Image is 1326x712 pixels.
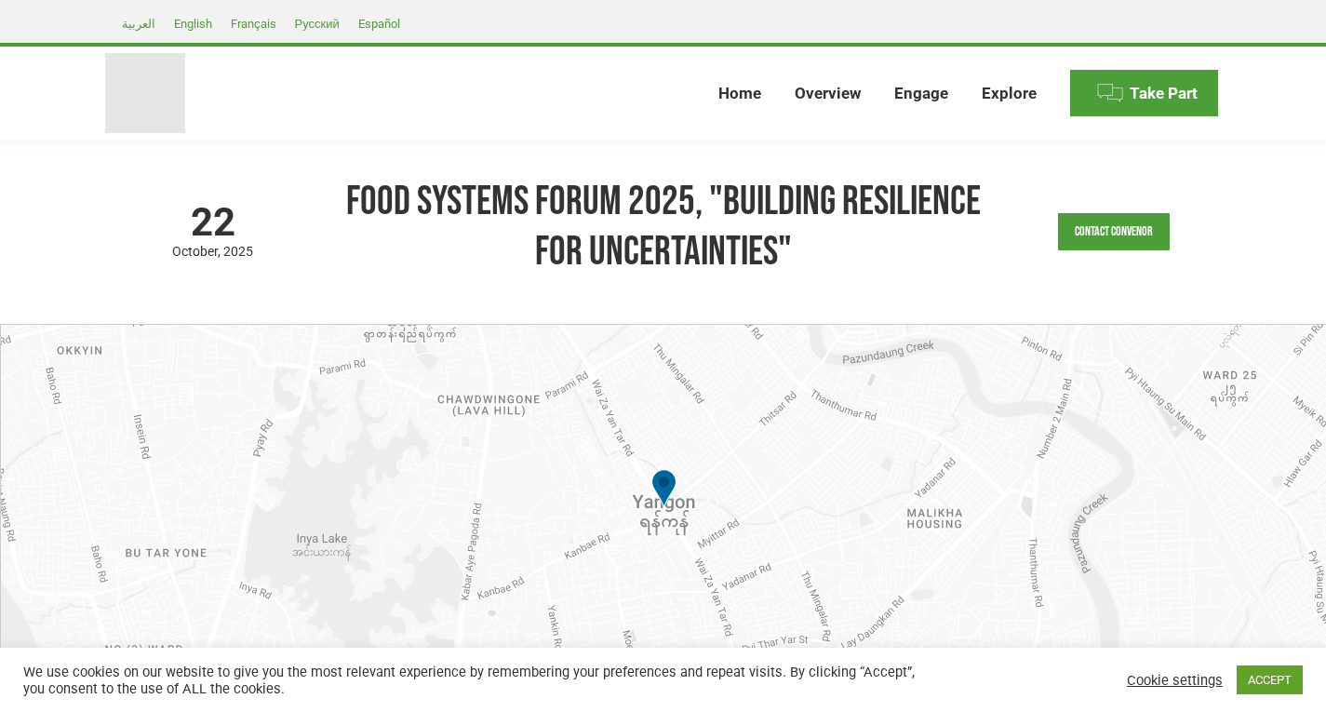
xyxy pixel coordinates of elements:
[795,84,861,103] span: Overview
[358,17,400,31] span: Español
[223,244,253,259] span: 2025
[174,17,212,31] span: English
[340,177,987,277] h1: Food Systems Forum 2025, "Building Resilience for Uncertainties"
[894,84,948,103] span: Engage
[231,17,276,31] span: Français
[1127,672,1223,689] a: Cookie settings
[1096,79,1124,107] img: Menu icon
[1130,84,1198,103] span: Take Part
[349,12,409,34] a: Español
[295,17,340,31] span: Русский
[122,17,155,31] span: العربية
[172,244,223,259] span: October
[113,12,165,34] a: العربية
[105,203,321,242] span: 22
[221,12,286,34] a: Français
[165,12,221,34] a: English
[286,12,349,34] a: Русский
[1237,665,1303,694] a: ACCEPT
[982,84,1037,103] span: Explore
[1058,213,1170,250] a: Contact Convenor
[105,53,185,133] img: Food Systems Summit Dialogues
[23,664,919,697] div: We use cookies on our website to give you the most relevant experience by remembering your prefer...
[718,84,761,103] span: Home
